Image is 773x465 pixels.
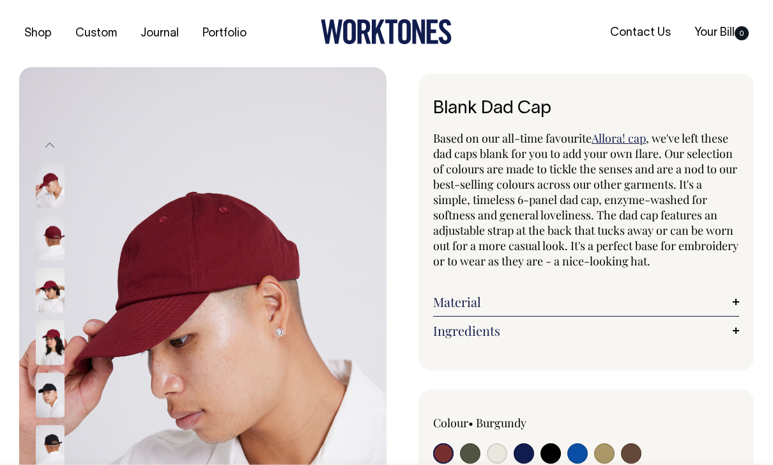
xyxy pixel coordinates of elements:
a: Portfolio [197,23,252,44]
a: Ingredients [433,323,739,338]
a: Shop [19,23,57,44]
span: , we've left these dad caps blank for you to add your own flare. Our selection of colours are mad... [433,130,739,269]
a: Material [433,294,739,310]
a: Your Bill0 [689,22,754,43]
a: Contact Us [605,22,676,43]
label: Burgundy [476,415,526,430]
img: burgundy [36,163,65,208]
a: Journal [135,23,184,44]
img: burgundy [36,320,65,365]
img: burgundy [36,216,65,260]
h1: Blank Dad Cap [433,99,739,119]
span: • [468,415,473,430]
span: 0 [735,26,749,40]
img: burgundy [36,268,65,313]
a: Custom [70,23,122,44]
a: Allora! cap [592,130,646,146]
span: Based on our all-time favourite [433,130,592,146]
div: Colour [433,415,556,430]
img: black [36,373,65,418]
button: Previous [40,130,59,159]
